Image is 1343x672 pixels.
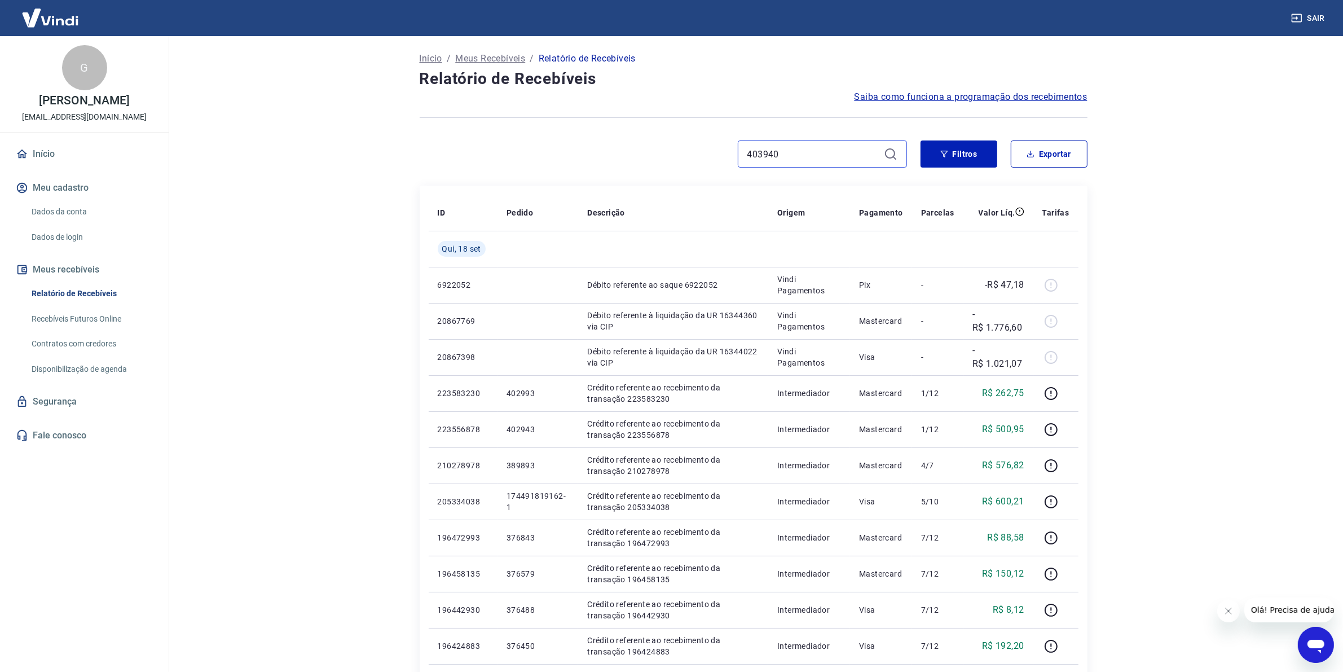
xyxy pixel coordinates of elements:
[27,226,155,249] a: Dados de login
[777,424,841,435] p: Intermediador
[979,207,1015,218] p: Valor Líq.
[14,423,155,448] a: Fale conosco
[27,332,155,355] a: Contratos com credores
[855,90,1087,104] a: Saiba como funciona a programação dos recebimentos
[438,496,488,507] p: 205334038
[22,111,147,123] p: [EMAIL_ADDRESS][DOMAIN_NAME]
[420,52,442,65] a: Início
[777,310,841,332] p: Vindi Pagamentos
[777,568,841,579] p: Intermediador
[859,460,903,471] p: Mastercard
[777,388,841,399] p: Intermediador
[587,207,625,218] p: Descrição
[507,532,569,543] p: 376843
[438,279,488,291] p: 6922052
[859,532,903,543] p: Mastercard
[921,604,954,616] p: 7/12
[587,279,759,291] p: Débito referente ao saque 6922052
[921,460,954,471] p: 4/7
[921,496,954,507] p: 5/10
[982,567,1024,581] p: R$ 150,12
[982,386,1024,400] p: R$ 262,75
[438,315,488,327] p: 20867769
[1289,8,1329,29] button: Sair
[982,459,1024,472] p: R$ 576,82
[587,599,759,621] p: Crédito referente ao recebimento da transação 196442930
[921,279,954,291] p: -
[982,423,1024,436] p: R$ 500,95
[62,45,107,90] div: G
[921,352,954,363] p: -
[438,460,488,471] p: 210278978
[438,424,488,435] p: 223556878
[7,8,95,17] span: Olá! Precisa de ajuda?
[921,207,954,218] p: Parcelas
[447,52,451,65] p: /
[777,532,841,543] p: Intermediador
[438,604,488,616] p: 196442930
[587,382,759,405] p: Crédito referente ao recebimento da transação 223583230
[539,52,636,65] p: Relatório de Recebíveis
[777,640,841,652] p: Intermediador
[859,604,903,616] p: Visa
[14,257,155,282] button: Meus recebíveis
[859,640,903,652] p: Visa
[587,563,759,585] p: Crédito referente ao recebimento da transação 196458135
[921,388,954,399] p: 1/12
[27,200,155,223] a: Dados da conta
[438,207,446,218] p: ID
[1298,627,1334,663] iframe: Botão para abrir a janela de mensagens
[859,279,903,291] p: Pix
[921,640,954,652] p: 7/12
[777,346,841,368] p: Vindi Pagamentos
[777,460,841,471] p: Intermediador
[438,532,488,543] p: 196472993
[438,352,488,363] p: 20867398
[859,496,903,507] p: Visa
[14,175,155,200] button: Meu cadastro
[438,568,488,579] p: 196458135
[859,424,903,435] p: Mastercard
[587,418,759,441] p: Crédito referente ao recebimento da transação 223556878
[507,640,569,652] p: 376450
[507,604,569,616] p: 376488
[27,358,155,381] a: Disponibilização de agenda
[921,424,954,435] p: 1/12
[777,496,841,507] p: Intermediador
[859,388,903,399] p: Mastercard
[587,635,759,657] p: Crédito referente ao recebimento da transação 196424883
[507,424,569,435] p: 402943
[438,640,488,652] p: 196424883
[14,142,155,166] a: Início
[972,308,1024,335] p: -R$ 1.776,60
[1217,600,1240,622] iframe: Fechar mensagem
[987,531,1024,544] p: R$ 88,58
[1011,140,1087,168] button: Exportar
[27,308,155,331] a: Recebíveis Futuros Online
[14,1,87,35] img: Vindi
[1244,598,1334,622] iframe: Mensagem da empresa
[507,388,569,399] p: 402993
[587,310,759,332] p: Débito referente à liquidação da UR 16344360 via CIP
[921,532,954,543] p: 7/12
[982,495,1024,508] p: R$ 600,21
[747,146,879,162] input: Busque pelo número do pedido
[921,140,997,168] button: Filtros
[777,274,841,296] p: Vindi Pagamentos
[777,207,805,218] p: Origem
[27,282,155,305] a: Relatório de Recebíveis
[982,639,1024,653] p: R$ 192,20
[587,490,759,513] p: Crédito referente ao recebimento da transação 205334038
[859,568,903,579] p: Mastercard
[507,207,533,218] p: Pedido
[438,388,488,399] p: 223583230
[985,278,1024,292] p: -R$ 47,18
[921,315,954,327] p: -
[507,490,569,513] p: 174491819162-1
[455,52,525,65] a: Meus Recebíveis
[39,95,129,107] p: [PERSON_NAME]
[1042,207,1069,218] p: Tarifas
